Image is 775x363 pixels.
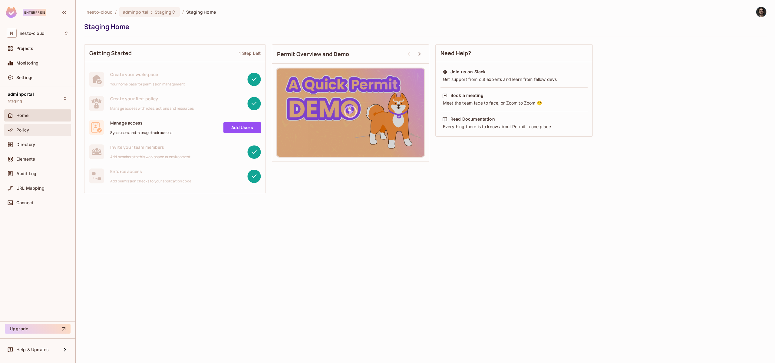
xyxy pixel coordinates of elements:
span: Invite your team members [110,144,191,150]
span: Audit Log [16,171,36,176]
span: Permit Overview and Demo [277,50,349,58]
span: Staging [155,9,171,15]
span: Your home base for permission management [110,82,185,87]
span: Enforce access [110,168,191,174]
div: Read Documentation [450,116,495,122]
span: Settings [16,75,34,80]
span: Home [16,113,29,118]
span: the active workspace [87,9,113,15]
span: N [7,29,17,38]
span: Create your workspace [110,72,185,77]
span: Policy [16,128,29,132]
span: : [150,10,153,15]
span: Elements [16,157,35,162]
span: Workspace: nesto-cloud [20,31,45,36]
div: 1 Step Left [239,50,261,56]
span: Directory [16,142,35,147]
span: Projects [16,46,33,51]
span: Need Help? [440,49,471,57]
li: / [182,9,184,15]
span: adminportal [123,9,148,15]
div: Book a meeting [450,92,483,98]
span: Manage access with roles, actions and resources [110,106,194,111]
a: Add Users [223,122,261,133]
span: Staging [8,99,22,104]
span: Create your first policy [110,96,194,102]
span: Getting Started [89,49,132,57]
span: Sync users and manage their access [110,130,172,135]
span: URL Mapping [16,186,45,191]
div: Get support from out experts and learn from fellow devs [442,76,586,82]
span: Connect [16,200,33,205]
div: Everything there is to know about Permit in one place [442,124,586,130]
li: / [115,9,117,15]
div: Staging Home [84,22,763,31]
span: Staging Home [186,9,216,15]
img: Francis Pion [756,7,766,17]
span: Help & Updates [16,347,49,352]
img: SReyMgAAAABJRU5ErkJggg== [6,7,17,18]
span: Manage access [110,120,172,126]
button: Upgrade [5,324,71,334]
span: adminportal [8,92,34,97]
div: Join us on Slack [450,69,486,75]
div: Meet the team face to face, or Zoom to Zoom 😉 [442,100,586,106]
span: Add members to this workspace or environment [110,155,191,159]
div: Enterprise [23,9,46,16]
span: Monitoring [16,61,39,65]
span: Add permission checks to your application code [110,179,191,184]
